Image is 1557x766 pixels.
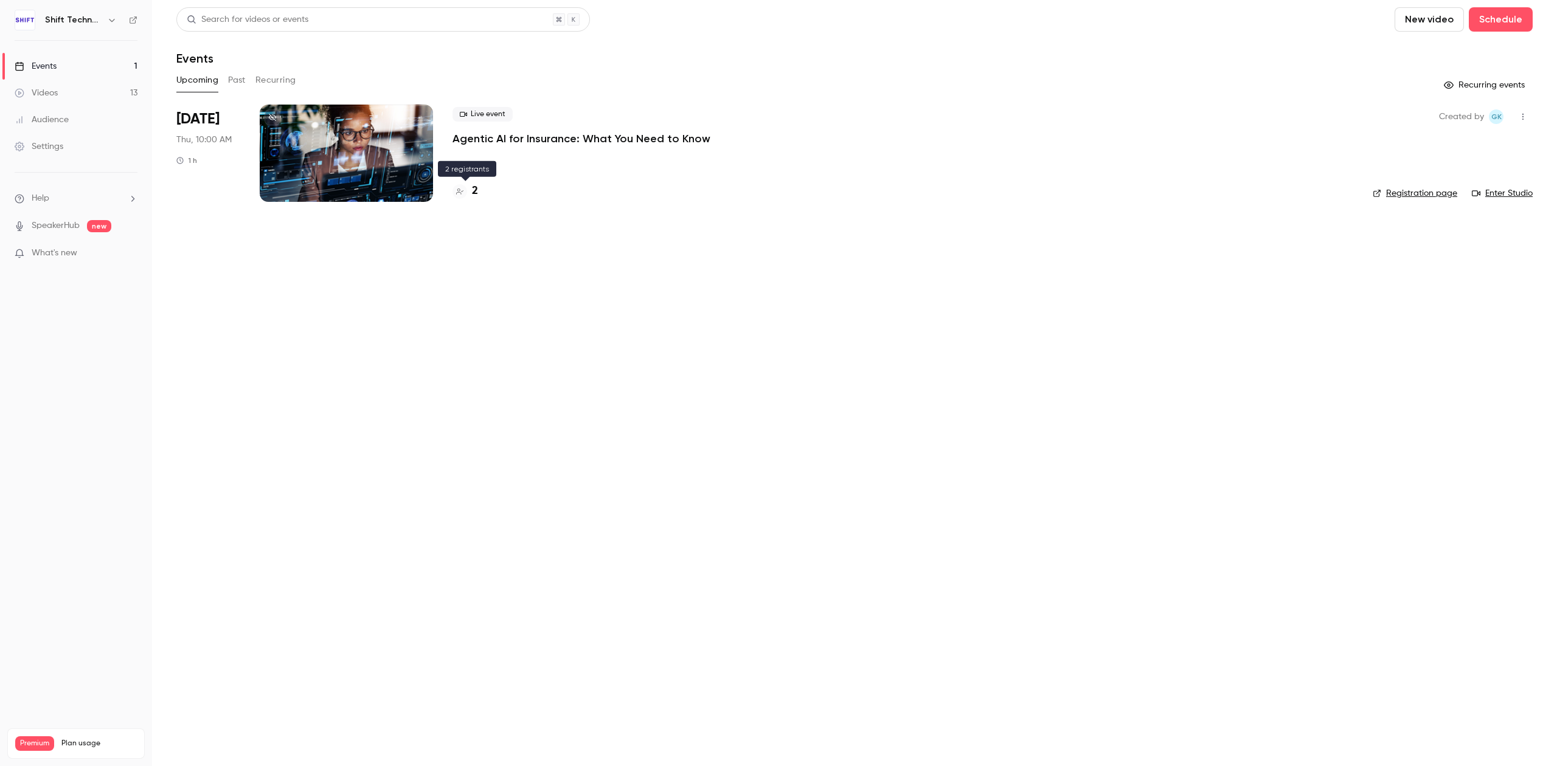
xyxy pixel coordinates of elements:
[1373,187,1457,199] a: Registration page
[32,247,77,260] span: What's new
[15,140,63,153] div: Settings
[32,219,80,232] a: SpeakerHub
[187,13,308,26] div: Search for videos or events
[45,14,102,26] h6: Shift Technology
[176,51,213,66] h1: Events
[453,131,710,146] a: Agentic AI for Insurance: What You Need to Know
[15,114,69,126] div: Audience
[176,156,197,165] div: 1 h
[1469,7,1533,32] button: Schedule
[1472,187,1533,199] a: Enter Studio
[176,105,240,202] div: Sep 25 Thu, 10:00 AM (America/New York)
[176,71,218,90] button: Upcoming
[1489,109,1503,124] span: Gaud KROTOFF
[15,60,57,72] div: Events
[1395,7,1464,32] button: New video
[1439,109,1484,124] span: Created by
[15,10,35,30] img: Shift Technology
[15,87,58,99] div: Videos
[1438,75,1533,95] button: Recurring events
[472,183,478,199] h4: 2
[176,134,232,146] span: Thu, 10:00 AM
[453,107,513,122] span: Live event
[87,220,111,232] span: new
[32,192,49,205] span: Help
[61,739,137,748] span: Plan usage
[123,248,137,259] iframe: Noticeable Trigger
[453,183,478,199] a: 2
[1491,109,1502,124] span: GK
[15,736,54,751] span: Premium
[176,109,220,129] span: [DATE]
[228,71,246,90] button: Past
[255,71,296,90] button: Recurring
[15,192,137,205] li: help-dropdown-opener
